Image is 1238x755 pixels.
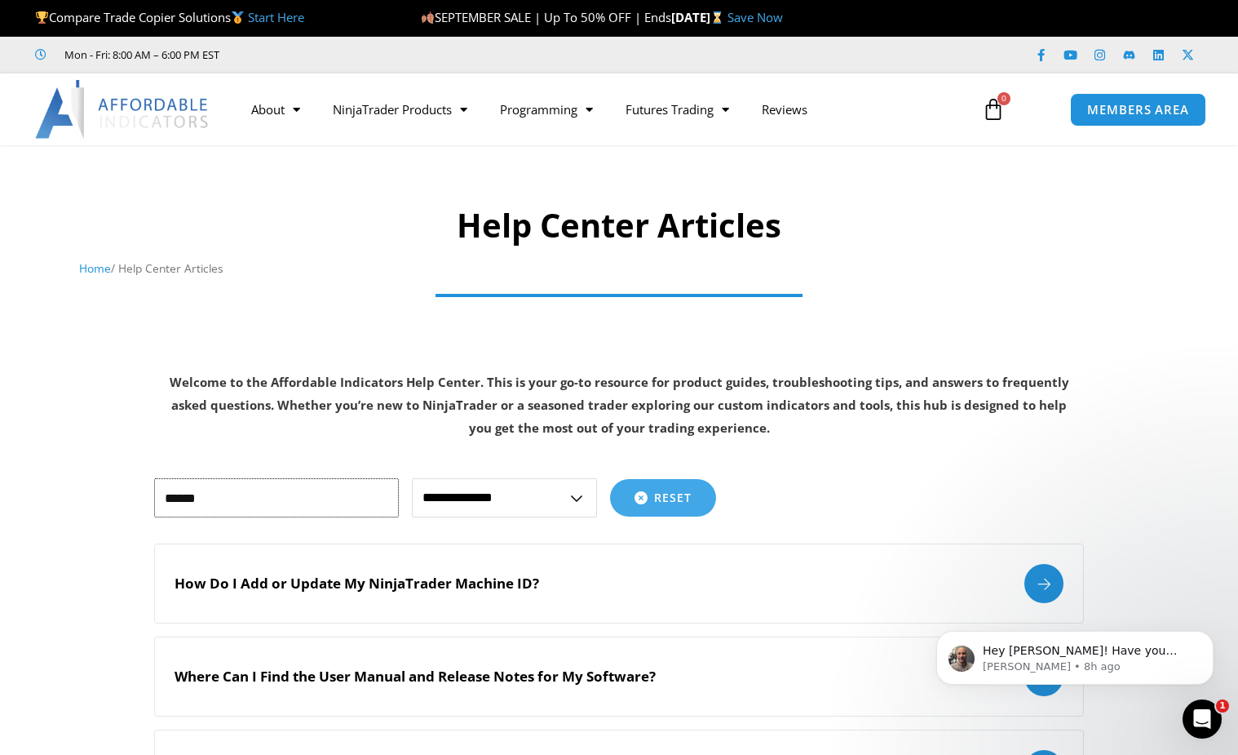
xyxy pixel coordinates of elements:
[997,92,1010,105] span: 0
[248,9,304,25] a: Start Here
[242,47,487,63] iframe: Customer reviews powered by Trustpilot
[912,597,1238,711] iframe: Intercom notifications message
[1070,93,1206,127] a: MEMBERS AREA
[71,63,281,78] p: Message from Joel, sent 8h ago
[957,86,1029,133] a: 0
[35,80,210,139] img: LogoAI | Affordable Indicators – NinjaTrader
[170,374,1069,436] strong: Welcome to the Affordable Indicators Help Center. This is your go-to resource for product guides,...
[610,479,716,517] button: Reset
[422,11,434,24] img: 🍂
[484,91,609,128] a: Programming
[71,47,279,158] span: Hey [PERSON_NAME]! Have you sent the video to us yet? I look forward to seeing it. I'm sorry abou...
[1183,699,1222,739] iframe: Intercom live chat
[154,637,1084,717] a: Where Can I Find the User Manual and Release Notes for My Software?
[1216,699,1229,713] span: 1
[235,91,966,128] nav: Menu
[36,11,48,24] img: 🏆
[154,544,1084,624] a: How Do I Add or Update My NinjaTrader Machine ID?
[727,9,783,25] a: Save Now
[35,9,304,25] span: Compare Trade Copier Solutions
[175,575,539,593] h2: How Do I Add or Update My NinjaTrader Machine ID?
[175,668,656,686] h2: Where Can I Find the User Manual and Release Notes for My Software?
[1087,104,1189,116] span: MEMBERS AREA
[745,91,824,128] a: Reviews
[232,11,244,24] img: 🥇
[421,9,671,25] span: SEPTEMBER SALE | Up To 50% OFF | Ends
[711,11,723,24] img: ⌛
[79,258,1160,279] nav: Breadcrumb
[654,492,692,504] span: Reset
[60,45,219,64] span: Mon - Fri: 8:00 AM – 6:00 PM EST
[316,91,484,128] a: NinjaTrader Products
[609,91,745,128] a: Futures Trading
[79,202,1160,248] h1: Help Center Articles
[235,91,316,128] a: About
[79,260,111,276] a: Home
[671,9,727,25] strong: [DATE]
